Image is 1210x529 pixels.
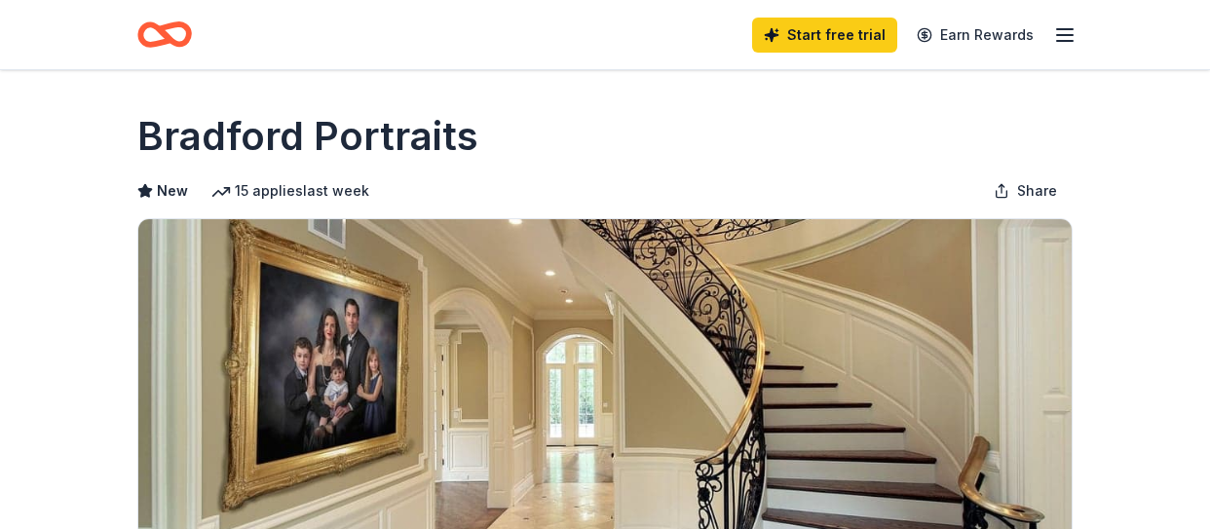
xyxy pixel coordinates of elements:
[137,12,192,57] a: Home
[905,18,1045,53] a: Earn Rewards
[211,179,369,203] div: 15 applies last week
[752,18,897,53] a: Start free trial
[978,171,1073,210] button: Share
[157,179,188,203] span: New
[1017,179,1057,203] span: Share
[137,109,478,164] h1: Bradford Portraits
